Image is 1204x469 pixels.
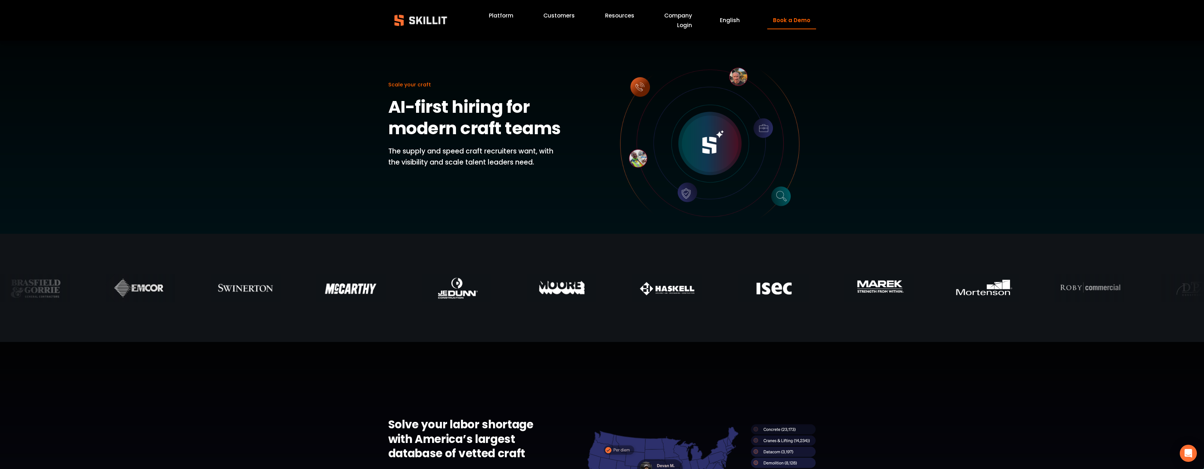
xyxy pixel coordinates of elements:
[677,20,692,30] a: Login
[388,81,431,88] span: Scale your craft
[720,16,740,25] div: language picker
[1180,445,1197,462] div: Open Intercom Messenger
[543,11,575,21] a: Customers
[767,12,816,29] a: Book a Demo
[489,11,513,21] a: Platform
[605,11,634,21] a: folder dropdown
[664,11,692,21] a: Company
[388,95,561,140] strong: AI-first hiring for modern craft teams
[605,11,634,20] span: Resources
[720,16,740,24] span: English
[388,146,564,168] p: The supply and speed craft recruiters want, with the visibility and scale talent leaders need.
[388,417,536,462] strong: Solve your labor shortage with America’s largest database of vetted craft
[388,10,453,31] img: Skillit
